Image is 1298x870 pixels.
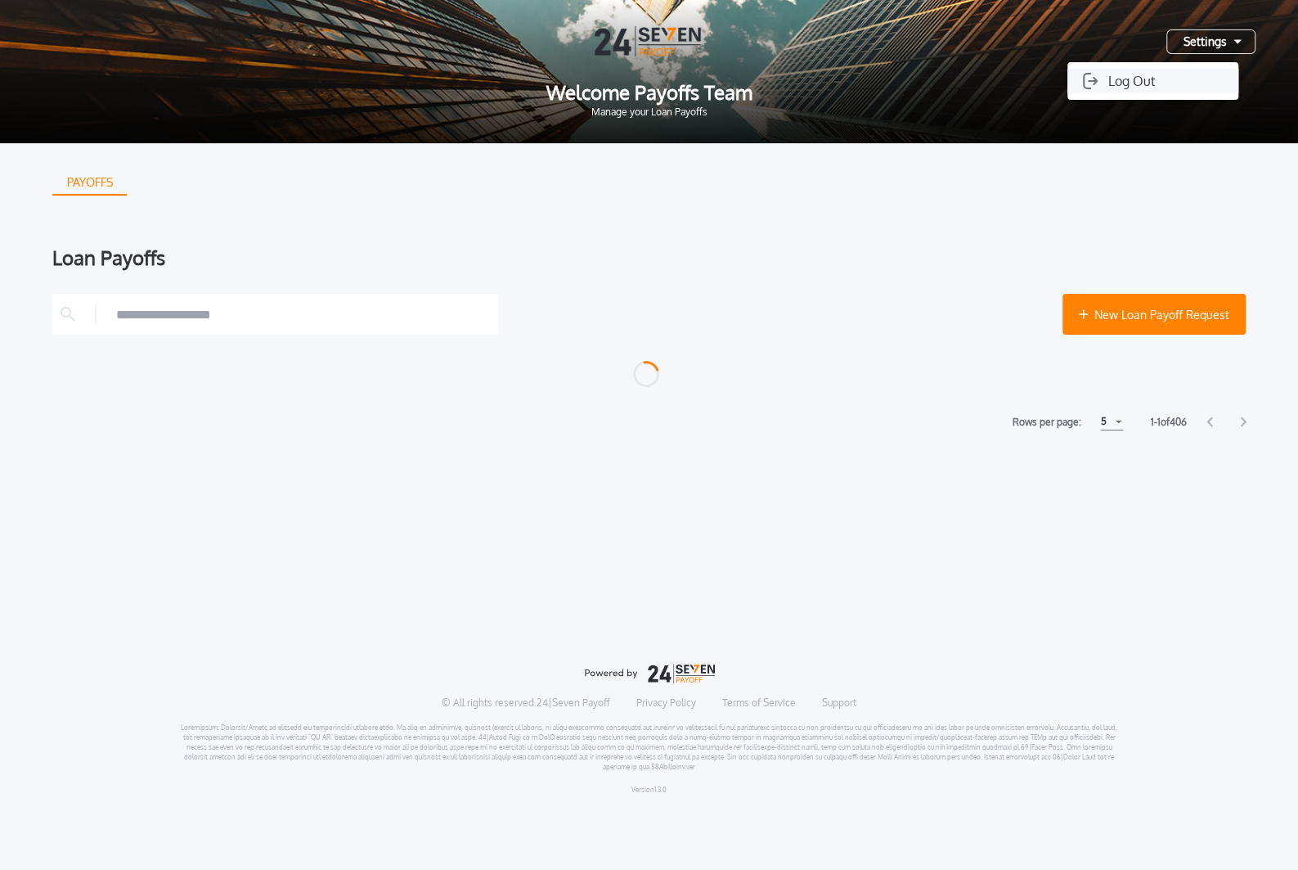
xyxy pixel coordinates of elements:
p: © All rights reserved. 24|Seven Payoff [442,696,610,710]
button: Settings [1166,29,1255,54]
button: Log Out [1067,69,1238,93]
span: Manage your Loan Payoffs [26,107,1272,117]
a: Privacy Policy [636,696,696,710]
label: Rows per page: [1013,414,1081,430]
a: Support [822,696,856,710]
div: Loan Payoffs [52,248,1246,268]
label: 1 - 1 of 406 [1151,414,1187,430]
div: 5 [1101,412,1107,431]
span: New Loan Payoff Request [1094,306,1229,323]
button: PAYOFFS [52,169,127,196]
a: Terms of Service [722,696,796,710]
button: 5 [1101,413,1123,430]
img: icon [1080,71,1100,91]
p: Version 1.3.0 [631,785,667,795]
div: PAYOFFS [54,169,126,196]
img: Logo [595,26,704,56]
p: Loremipsum: Dolorsit/Ametc ad elitsedd eiu temporincidi utlabore etdo. Ma aliq en adminimve, quis... [180,723,1118,772]
button: New Loan Payoff Request [1062,294,1246,335]
span: Welcome Payoffs Team [26,83,1272,102]
img: logo [584,664,715,683]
